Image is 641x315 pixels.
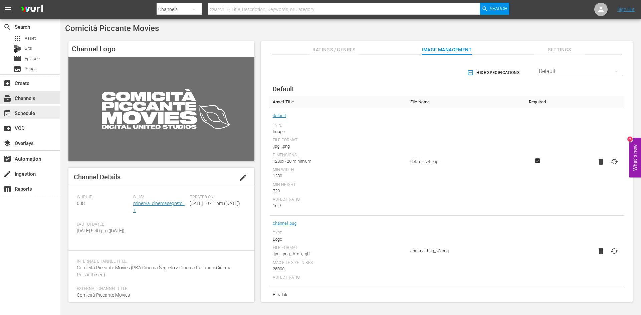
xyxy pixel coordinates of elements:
[272,85,294,93] span: Default
[13,45,21,53] div: Bits
[25,45,32,52] span: Bits
[273,219,297,228] a: channel-bug
[480,3,509,15] button: Search
[133,201,185,213] a: minerva_cinemasegreto_1
[407,96,523,108] th: File Name
[273,128,404,135] div: Image
[13,34,21,42] span: Asset
[273,202,404,209] div: 16:9
[273,173,404,179] div: 1280
[77,201,85,206] span: 608
[490,3,507,15] span: Search
[617,7,635,12] a: Sign Out
[539,62,624,81] div: Default
[273,123,404,128] div: Type
[273,167,404,173] div: Min Width
[269,96,407,108] th: Asset Title
[77,286,243,292] span: External Channel Title:
[13,65,21,73] span: subtitles
[3,109,11,117] span: Schedule
[65,24,159,33] span: Comicità Piccante Movies
[190,195,243,200] span: Created On:
[273,138,404,143] div: File Format
[4,5,12,13] span: menu
[273,231,404,236] div: Type
[133,195,186,200] span: Slug:
[77,292,130,298] span: Comicità Piccante Movies
[273,143,404,150] div: .jpg, .png
[629,138,641,177] button: Open Feedback Widget
[535,46,585,54] span: Settings
[68,57,254,161] img: Comicità Piccante Movies
[25,55,40,62] span: Episode
[25,35,36,42] span: Asset
[273,260,404,266] div: Max File Size In Kbs
[309,46,359,54] span: Ratings / Genres
[468,69,519,76] span: Hide Specifications
[273,251,404,257] div: .jpg, .png, .bmp, .gif
[3,170,11,178] span: Ingestion
[16,2,48,17] img: ans4CAIJ8jUAAAAAAAAAAAAAAAAAAAAAAAAgQb4GAAAAAAAAAAAAAAAAAAAAAAAAJMjXAAAAAAAAAAAAAAAAAAAAAAAAgAT5G...
[3,124,11,132] span: VOD
[627,136,633,142] div: 2
[273,153,404,158] div: Dimensions
[77,195,130,200] span: Wurl ID:
[3,94,11,102] span: Channels
[3,155,11,163] span: Automation
[407,108,523,216] td: default_v4.png
[273,188,404,194] div: 720
[190,201,240,206] span: [DATE] 10:41 pm ([DATE])
[74,173,121,181] span: Channel Details
[422,46,472,54] span: Image Management
[273,266,404,272] div: 25000
[3,185,11,193] span: Reports
[77,228,125,233] span: [DATE] 6:40 pm ([DATE])
[273,158,404,165] div: 1280x720 minimum
[273,245,404,251] div: File Format
[3,23,11,31] span: Search
[77,222,130,227] span: Last Updated:
[239,174,247,182] span: edit
[77,259,243,264] span: Internal Channel Title:
[68,41,254,57] h4: Channel Logo
[273,111,286,120] a: default
[77,265,232,277] span: Comicità Piccante Movies (PKA Cinema Segreto > Cinema Italiano > Cinema Poliziottesco)
[3,79,11,87] span: Create
[523,96,552,108] th: Required
[235,170,251,186] button: edit
[273,182,404,188] div: Min Height
[273,290,404,299] span: Bits Tile
[466,63,522,82] button: Hide Specifications
[273,197,404,202] div: Aspect Ratio
[13,55,21,63] span: movie
[25,65,37,72] span: Series
[3,139,11,147] span: Overlays
[533,158,542,164] svg: Required
[273,275,404,280] div: Aspect Ratio
[407,216,523,287] td: channel-bug_v3.png
[273,236,404,243] div: Logo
